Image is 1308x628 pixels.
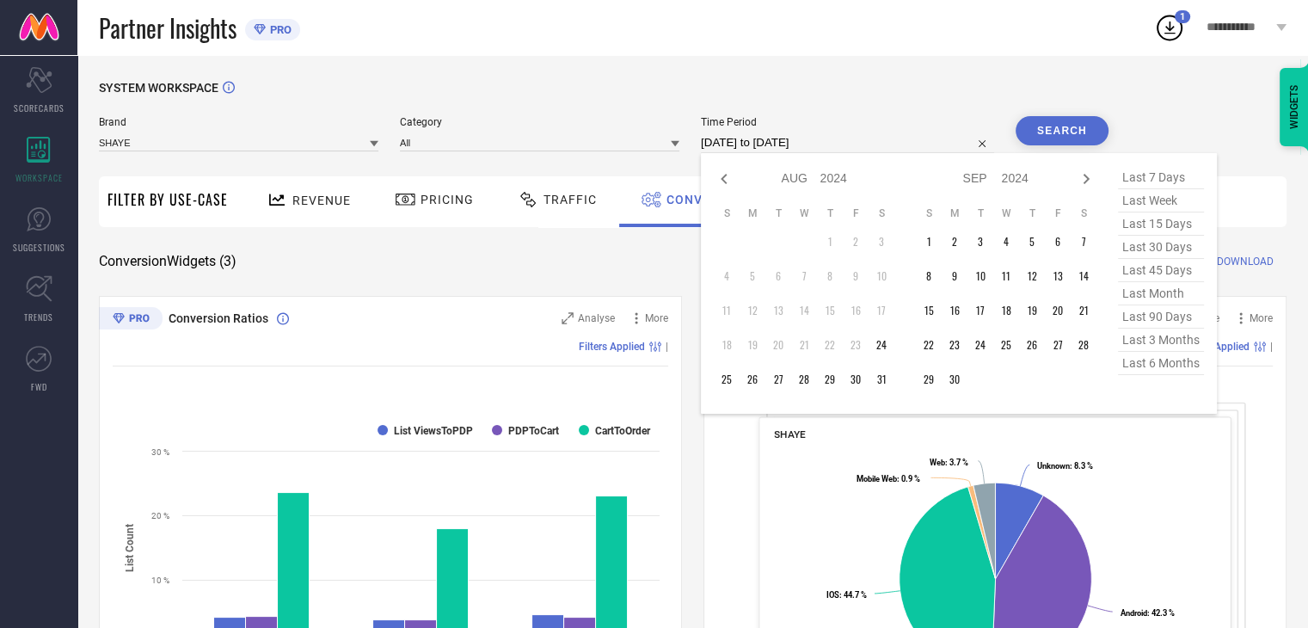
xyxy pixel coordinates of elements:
[645,312,668,324] span: More
[1118,352,1204,375] span: last 6 months
[99,81,218,95] span: SYSTEM WORKSPACE
[967,298,993,323] td: Tue Sep 17 2024
[930,458,968,467] text: : 3.7 %
[562,312,574,324] svg: Zoom
[916,298,942,323] td: Sun Sep 15 2024
[1076,169,1096,189] div: Next month
[765,366,791,392] td: Tue Aug 27 2024
[1019,263,1045,289] td: Thu Sep 12 2024
[99,116,378,128] span: Brand
[791,366,817,392] td: Wed Aug 28 2024
[151,511,169,520] text: 20 %
[1118,305,1204,329] span: last 90 days
[843,298,869,323] td: Fri Aug 16 2024
[124,523,136,571] tspan: List Count
[579,341,645,353] span: Filters Applied
[1071,332,1096,358] td: Sat Sep 28 2024
[817,298,843,323] td: Thu Aug 15 2024
[857,474,920,483] text: : 0.9 %
[930,458,945,467] tspan: Web
[916,229,942,255] td: Sun Sep 01 2024
[869,206,894,220] th: Saturday
[1118,282,1204,305] span: last month
[400,116,679,128] span: Category
[765,298,791,323] td: Tue Aug 13 2024
[740,332,765,358] td: Mon Aug 19 2024
[1270,341,1273,353] span: |
[666,193,750,206] span: Conversion
[1071,229,1096,255] td: Sat Sep 07 2024
[1019,332,1045,358] td: Thu Sep 26 2024
[14,102,64,114] span: SCORECARDS
[701,116,994,128] span: Time Period
[508,425,559,437] text: PDPToCart
[1118,166,1204,189] span: last 7 days
[714,263,740,289] td: Sun Aug 04 2024
[701,132,994,153] input: Select time period
[99,253,236,270] span: Conversion Widgets ( 3 )
[394,425,473,437] text: List ViewsToPDP
[24,311,53,323] span: TRENDS
[1071,298,1096,323] td: Sat Sep 21 2024
[942,263,967,289] td: Mon Sep 09 2024
[543,193,597,206] span: Traffic
[916,366,942,392] td: Sun Sep 29 2024
[740,263,765,289] td: Mon Aug 05 2024
[817,229,843,255] td: Thu Aug 01 2024
[967,332,993,358] td: Tue Sep 24 2024
[843,263,869,289] td: Fri Aug 09 2024
[826,590,839,600] tspan: IOS
[817,206,843,220] th: Thursday
[151,447,169,457] text: 30 %
[869,229,894,255] td: Sat Aug 03 2024
[993,332,1019,358] td: Wed Sep 25 2024
[107,189,228,210] span: Filter By Use-Case
[1016,116,1108,145] button: Search
[714,366,740,392] td: Sun Aug 25 2024
[843,206,869,220] th: Friday
[857,474,897,483] tspan: Mobile Web
[1019,298,1045,323] td: Thu Sep 19 2024
[1045,263,1071,289] td: Fri Sep 13 2024
[595,425,651,437] text: CartToOrder
[843,229,869,255] td: Fri Aug 02 2024
[1154,12,1185,43] div: Open download list
[1217,253,1274,270] span: DOWNLOAD
[1120,608,1146,618] tspan: Android
[578,312,615,324] span: Analyse
[1118,236,1204,259] span: last 30 days
[967,263,993,289] td: Tue Sep 10 2024
[1120,608,1174,618] text: : 42.3 %
[292,194,351,207] span: Revenue
[942,229,967,255] td: Mon Sep 02 2024
[1045,206,1071,220] th: Friday
[869,263,894,289] td: Sat Aug 10 2024
[151,576,169,585] text: 10 %
[666,341,668,353] span: |
[1019,206,1045,220] th: Thursday
[1071,263,1096,289] td: Sat Sep 14 2024
[869,298,894,323] td: Sat Aug 17 2024
[1036,461,1069,471] tspan: Unknown
[765,206,791,220] th: Tuesday
[826,590,867,600] text: : 44.7 %
[869,366,894,392] td: Sat Aug 31 2024
[1180,11,1185,22] span: 1
[1118,329,1204,352] span: last 3 months
[843,332,869,358] td: Fri Aug 23 2024
[765,263,791,289] td: Tue Aug 06 2024
[1045,229,1071,255] td: Fri Sep 06 2024
[993,206,1019,220] th: Wednesday
[421,193,474,206] span: Pricing
[843,366,869,392] td: Fri Aug 30 2024
[1118,259,1204,282] span: last 45 days
[791,298,817,323] td: Wed Aug 14 2024
[1118,189,1204,212] span: last week
[791,206,817,220] th: Wednesday
[740,206,765,220] th: Monday
[169,311,268,325] span: Conversion Ratios
[99,10,236,46] span: Partner Insights
[791,263,817,289] td: Wed Aug 07 2024
[1036,461,1092,471] text: : 8.3 %
[817,366,843,392] td: Thu Aug 29 2024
